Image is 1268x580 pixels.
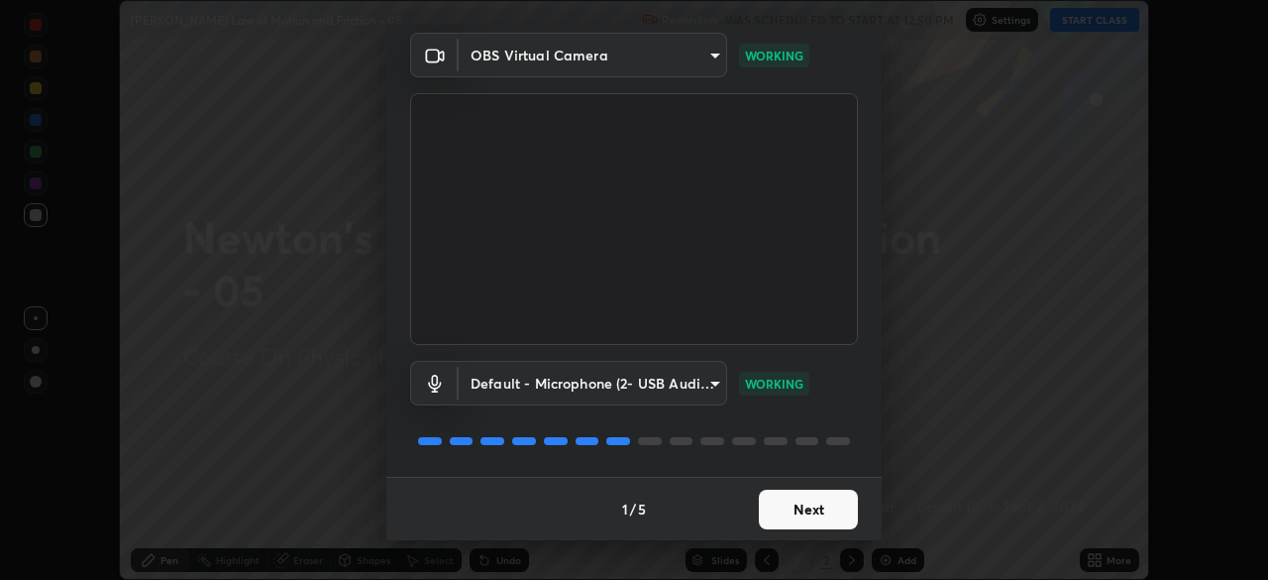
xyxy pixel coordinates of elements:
div: OBS Virtual Camera [459,33,727,77]
h4: 1 [622,499,628,520]
h4: 5 [638,499,646,520]
h4: / [630,499,636,520]
p: WORKING [745,47,803,64]
p: WORKING [745,375,803,393]
div: OBS Virtual Camera [459,361,727,406]
button: Next [759,490,858,529]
